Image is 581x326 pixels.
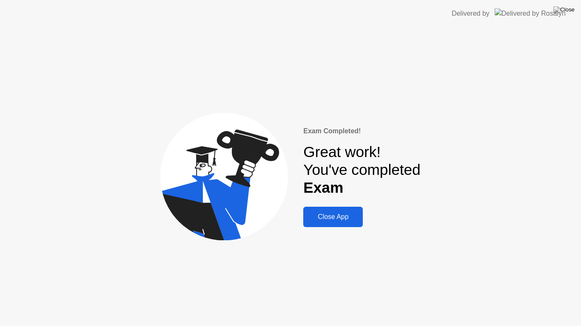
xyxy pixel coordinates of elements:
div: Delivered by [452,8,490,19]
div: Close App [306,213,360,221]
div: Great work! You've completed [303,143,420,197]
button: Close App [303,207,363,227]
b: Exam [303,179,343,196]
div: Exam Completed! [303,126,420,136]
img: Close [553,6,575,13]
img: Delivered by Rosalyn [495,8,566,18]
